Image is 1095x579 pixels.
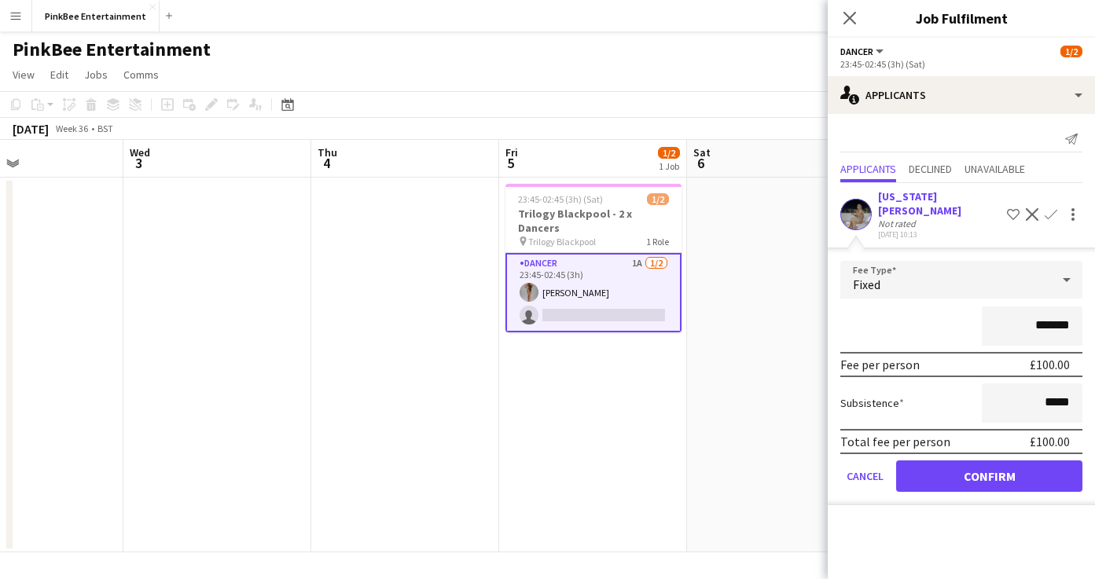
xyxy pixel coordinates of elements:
[13,68,35,82] span: View
[528,236,596,247] span: Trilogy Blackpool
[840,163,896,174] span: Applicants
[505,145,518,159] span: Fri
[965,163,1025,174] span: Unavailable
[691,154,711,172] span: 6
[44,64,75,85] a: Edit
[97,123,113,134] div: BST
[117,64,165,85] a: Comms
[828,8,1095,28] h3: Job Fulfilment
[127,154,150,172] span: 3
[13,121,49,137] div: [DATE]
[878,229,1001,240] div: [DATE] 10:13
[84,68,108,82] span: Jobs
[50,68,68,82] span: Edit
[318,145,337,159] span: Thu
[505,184,682,332] app-job-card: 23:45-02:45 (3h) (Sat)1/2Trilogy Blackpool - 2 x Dancers Trilogy Blackpool1 RoleDancer1A1/223:45-...
[647,193,669,205] span: 1/2
[840,460,890,492] button: Cancel
[315,154,337,172] span: 4
[503,154,518,172] span: 5
[840,357,920,372] div: Fee per person
[78,64,114,85] a: Jobs
[840,396,904,410] label: Subsistence
[32,1,160,31] button: PinkBee Entertainment
[878,189,1001,218] div: [US_STATE][PERSON_NAME]
[658,147,680,159] span: 1/2
[840,58,1082,70] div: 23:45-02:45 (3h) (Sat)
[13,38,211,61] h1: PinkBee Entertainment
[840,46,873,57] span: Dancer
[505,207,682,235] h3: Trilogy Blackpool - 2 x Dancers
[659,160,679,172] div: 1 Job
[828,76,1095,114] div: Applicants
[896,460,1082,492] button: Confirm
[52,123,91,134] span: Week 36
[693,145,711,159] span: Sat
[123,68,159,82] span: Comms
[6,64,41,85] a: View
[840,434,950,449] div: Total fee per person
[646,236,669,247] span: 1 Role
[909,163,952,174] span: Declined
[878,218,919,229] div: Not rated
[840,46,886,57] button: Dancer
[130,145,150,159] span: Wed
[1060,46,1082,57] span: 1/2
[1030,357,1070,372] div: £100.00
[518,193,603,205] span: 23:45-02:45 (3h) (Sat)
[853,277,880,292] span: Fixed
[505,253,682,332] app-card-role: Dancer1A1/223:45-02:45 (3h)[PERSON_NAME]
[1030,434,1070,449] div: £100.00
